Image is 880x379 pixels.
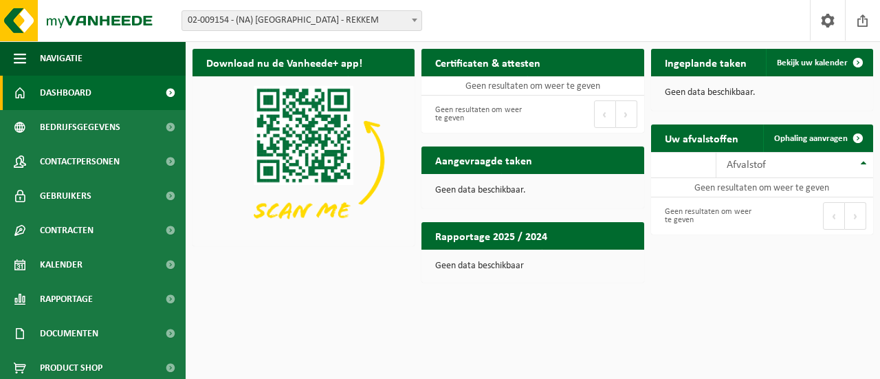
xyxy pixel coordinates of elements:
[40,248,82,282] span: Kalender
[40,282,93,316] span: Rapportage
[774,134,848,143] span: Ophaling aanvragen
[651,124,752,151] h2: Uw afvalstoffen
[435,261,630,271] p: Geen data beschikbaar
[40,110,120,144] span: Bedrijfsgegevens
[192,49,376,76] h2: Download nu de Vanheede+ app!
[766,49,872,76] a: Bekijk uw kalender
[182,11,421,30] span: 02-009154 - (NA) DSV ROAD NV - REKKEM
[823,202,845,230] button: Previous
[40,213,93,248] span: Contracten
[616,100,637,128] button: Next
[594,100,616,128] button: Previous
[777,58,848,67] span: Bekijk uw kalender
[421,147,546,173] h2: Aangevraagde taken
[651,49,760,76] h2: Ingeplande taken
[763,124,872,152] a: Ophaling aanvragen
[40,144,120,179] span: Contactpersonen
[421,222,561,249] h2: Rapportage 2025 / 2024
[658,201,756,231] div: Geen resultaten om weer te geven
[651,178,873,197] td: Geen resultaten om weer te geven
[665,88,859,98] p: Geen data beschikbaar.
[435,186,630,195] p: Geen data beschikbaar.
[542,249,643,277] a: Bekijk rapportage
[428,99,526,129] div: Geen resultaten om weer te geven
[727,160,766,171] span: Afvalstof
[421,49,554,76] h2: Certificaten & attesten
[40,316,98,351] span: Documenten
[845,202,866,230] button: Next
[40,76,91,110] span: Dashboard
[421,76,643,96] td: Geen resultaten om weer te geven
[192,76,415,243] img: Download de VHEPlus App
[40,179,91,213] span: Gebruikers
[40,41,82,76] span: Navigatie
[181,10,422,31] span: 02-009154 - (NA) DSV ROAD NV - REKKEM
